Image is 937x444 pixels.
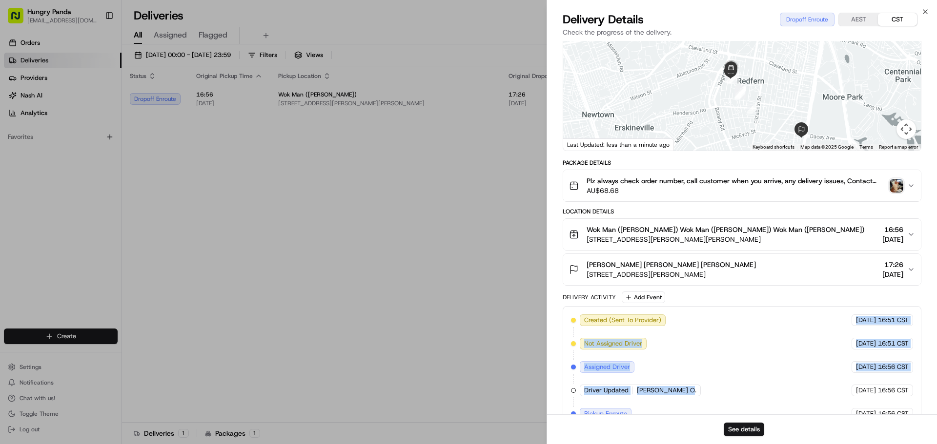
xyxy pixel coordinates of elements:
[587,270,756,279] span: [STREET_ADDRESS][PERSON_NAME]
[896,119,916,139] button: Map camera controls
[856,316,876,325] span: [DATE]
[584,409,627,418] span: Pickup Enroute
[839,13,878,26] button: AEST
[97,242,118,249] span: Pylon
[856,339,876,348] span: [DATE]
[20,218,75,228] span: Knowledge Base
[30,177,79,185] span: [PERSON_NAME]
[724,423,764,436] button: See details
[10,10,29,29] img: Nash
[151,125,178,136] button: See all
[859,144,873,150] a: Terms
[879,144,918,150] a: Report a map error
[878,409,909,418] span: 16:56 CST
[563,12,644,27] span: Delivery Details
[584,316,661,325] span: Created (Sent To Provider)
[10,219,18,227] div: 📗
[20,178,27,186] img: 1736555255976-a54dd68f-1ca7-489b-9aae-adbdc363a1c4
[32,151,36,159] span: •
[878,363,909,371] span: 16:56 CST
[622,291,665,303] button: Add Event
[587,234,864,244] span: [STREET_ADDRESS][PERSON_NAME][PERSON_NAME]
[10,127,62,135] div: Past conversations
[566,138,598,151] a: Open this area in Google Maps (opens a new window)
[882,260,903,270] span: 17:26
[878,386,909,395] span: 16:56 CST
[890,179,903,193] img: photo_proof_of_pickup image
[86,177,105,185] span: 8月7日
[20,93,38,111] img: 1732323095091-59ea418b-cfe3-43c8-9ae0-d0d06d6fd42c
[563,138,674,151] div: Last Updated: less than a minute ago
[587,225,864,234] span: Wok Man ([PERSON_NAME]) Wok Man ([PERSON_NAME]) Wok Man ([PERSON_NAME])
[82,219,90,227] div: 💻
[735,85,746,96] div: 5
[563,254,921,285] button: [PERSON_NAME] [PERSON_NAME] [PERSON_NAME][STREET_ADDRESS][PERSON_NAME]17:26[DATE]
[800,144,854,150] span: Map data ©2025 Google
[25,63,161,73] input: Clear
[584,386,629,395] span: Driver Updated
[38,151,61,159] span: 8月15日
[587,186,886,195] span: AU$68.68
[44,103,134,111] div: We're available if you need us!
[566,138,598,151] img: Google
[81,177,84,185] span: •
[6,214,79,232] a: 📗Knowledge Base
[734,88,745,99] div: 6
[878,13,917,26] button: CST
[753,144,794,151] button: Keyboard shortcuts
[587,176,886,186] span: Plz always check order number, call customer when you arrive, any delivery issues, Contact WhatsA...
[92,218,157,228] span: API Documentation
[735,86,746,97] div: 4
[563,27,921,37] p: Check the progress of the delivery.
[10,168,25,184] img: Asif Zaman Khan
[882,234,903,244] span: [DATE]
[69,241,118,249] a: Powered byPylon
[563,208,921,215] div: Location Details
[856,409,876,418] span: [DATE]
[584,363,630,371] span: Assigned Driver
[728,73,739,84] div: 7
[10,39,178,55] p: Welcome 👋
[79,214,161,232] a: 💻API Documentation
[856,363,876,371] span: [DATE]
[563,170,921,201] button: Plz always check order number, call customer when you arrive, any delivery issues, Contact WhatsA...
[878,316,909,325] span: 16:51 CST
[856,386,876,395] span: [DATE]
[563,159,921,167] div: Package Details
[166,96,178,108] button: Start new chat
[563,219,921,250] button: Wok Man ([PERSON_NAME]) Wok Man ([PERSON_NAME]) Wok Man ([PERSON_NAME])[STREET_ADDRESS][PERSON_NA...
[584,339,642,348] span: Not Assigned Driver
[563,293,616,301] div: Delivery Activity
[882,270,903,279] span: [DATE]
[44,93,160,103] div: Start new chat
[747,103,757,114] div: 1
[882,225,903,234] span: 16:56
[10,93,27,111] img: 1736555255976-a54dd68f-1ca7-489b-9aae-adbdc363a1c4
[587,260,756,270] span: [PERSON_NAME] [PERSON_NAME] [PERSON_NAME]
[878,339,909,348] span: 16:51 CST
[637,386,696,395] span: [PERSON_NAME] O.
